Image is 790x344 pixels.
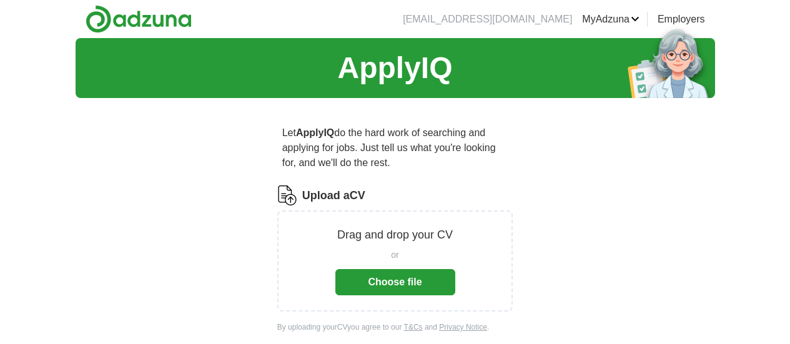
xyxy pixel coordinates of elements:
[658,12,705,27] a: Employers
[439,323,487,332] a: Privacy Notice
[335,269,455,295] button: Choose file
[277,322,513,333] div: By uploading your CV you agree to our and .
[337,227,453,243] p: Drag and drop your CV
[404,323,423,332] a: T&Cs
[86,5,192,33] img: Adzuna logo
[337,46,452,91] h1: ApplyIQ
[277,185,297,205] img: CV Icon
[391,248,398,262] span: or
[582,12,639,27] a: MyAdzuna
[302,187,365,204] label: Upload a CV
[403,12,572,27] li: [EMAIL_ADDRESS][DOMAIN_NAME]
[277,120,513,175] p: Let do the hard work of searching and applying for jobs. Just tell us what you're looking for, an...
[296,127,334,138] strong: ApplyIQ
